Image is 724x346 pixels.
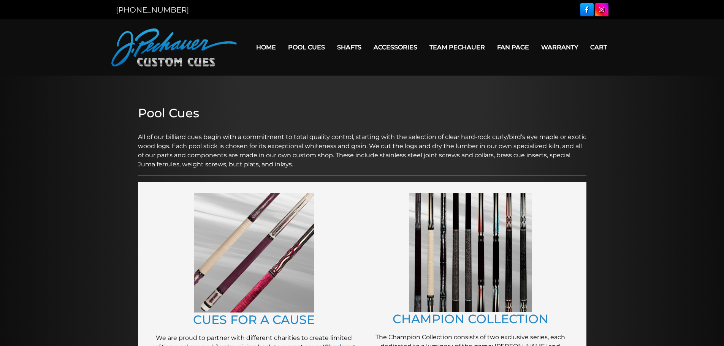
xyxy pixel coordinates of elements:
[250,38,282,57] a: Home
[116,5,189,14] a: [PHONE_NUMBER]
[535,38,584,57] a: Warranty
[138,106,586,120] h2: Pool Cues
[491,38,535,57] a: Fan Page
[193,312,315,327] a: CUES FOR A CAUSE
[393,311,548,326] a: CHAMPION COLLECTION
[584,38,613,57] a: Cart
[423,38,491,57] a: Team Pechauer
[138,123,586,169] p: All of our billiard cues begin with a commitment to total quality control, starting with the sele...
[368,38,423,57] a: Accessories
[282,38,331,57] a: Pool Cues
[331,38,368,57] a: Shafts
[111,28,237,66] img: Pechauer Custom Cues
